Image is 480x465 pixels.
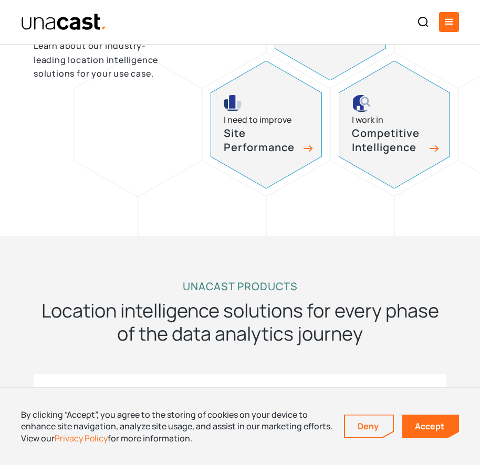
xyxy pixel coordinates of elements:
[183,278,298,295] h2: UNACAST PRODUCTS
[339,60,450,188] a: competitive intelligence iconI work inCompetitive Intelligence
[34,299,446,344] h2: Location intelligence solutions for every phase of the data analytics journey
[439,12,459,32] div: menu
[224,95,242,112] img: site performance icon
[417,16,430,28] img: Search icon
[21,13,107,31] img: Unacast text logo
[224,126,297,154] h3: Site Performance
[21,409,333,444] div: By clicking “Accept”, you agree to the storing of cookies on your device to enhance site navigati...
[402,415,459,438] a: Accept
[352,126,425,154] h3: Competitive Intelligence
[352,95,371,112] img: competitive intelligence icon
[352,113,383,127] div: I work in
[211,60,322,188] a: site performance iconI need to improveSite Performance
[55,432,108,444] a: Privacy Policy
[224,113,291,127] div: I need to improve
[21,13,107,31] a: home
[345,415,393,437] a: Deny
[34,39,170,81] p: Learn about our industry-leading location intelligence solutions for your use case.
